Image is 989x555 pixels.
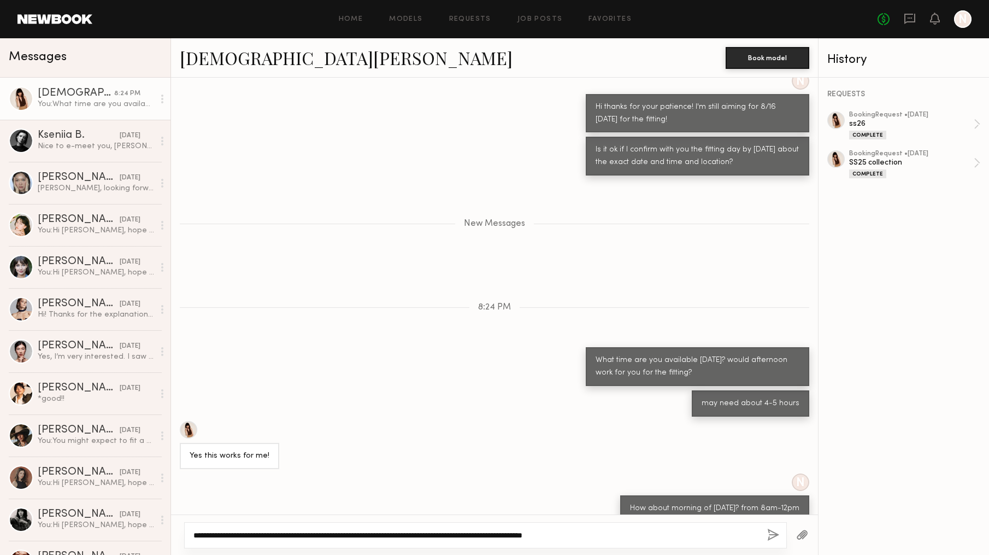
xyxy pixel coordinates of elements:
[38,214,120,225] div: [PERSON_NAME]
[38,425,120,436] div: [PERSON_NAME]
[120,173,140,183] div: [DATE]
[827,54,980,66] div: History
[38,478,154,488] div: You: Hi [PERSON_NAME], hope you're doing well. I'm a womenswear fashion designer currently workin...
[38,183,154,194] div: [PERSON_NAME], looking forward to another chance!
[38,352,154,362] div: Yes, I’m very interested. I saw your instagram and your work looks beautiful.
[180,46,513,69] a: [DEMOGRAPHIC_DATA][PERSON_NAME]
[596,101,799,126] div: Hi thanks for your patience! I'm still aiming for 8/16 [DATE] for the fitting!
[478,303,511,312] span: 8:24 PM
[38,520,154,530] div: You: Hi [PERSON_NAME], hope you're doing well. I'm a womenswear fashion designer currently workin...
[389,16,422,23] a: Models
[120,510,140,520] div: [DATE]
[114,89,140,99] div: 8:24 PM
[120,468,140,478] div: [DATE]
[596,354,799,379] div: What time are you available [DATE]? would afternoon work for you for the fitting?
[702,398,799,410] div: may need about 4-5 hours
[339,16,363,23] a: Home
[38,130,120,141] div: Kseniia B.
[849,119,974,129] div: ss26
[38,309,154,320] div: Hi! Thanks for the explanation — that really helps. I’m interested! I just moved to Downtown, so ...
[849,157,974,168] div: SS25 collection
[726,47,809,69] button: Book model
[120,383,140,394] div: [DATE]
[849,150,980,178] a: bookingRequest •[DATE]SS25 collectionComplete
[38,394,154,404] div: *good!!
[849,170,886,178] div: Complete
[726,52,809,62] a: Book model
[38,467,120,478] div: [PERSON_NAME]
[630,503,799,515] div: How about morning of [DATE]? from 8am-12pm
[120,257,140,267] div: [DATE]
[38,509,120,520] div: [PERSON_NAME]
[954,10,972,28] a: N
[38,341,120,352] div: [PERSON_NAME]
[849,131,886,139] div: Complete
[588,16,632,23] a: Favorites
[38,141,154,151] div: Nice to e-meet you, [PERSON_NAME]! I’m currently in [GEOGRAPHIC_DATA], but I go back to LA pretty...
[120,299,140,309] div: [DATE]
[38,256,120,267] div: [PERSON_NAME]
[596,144,799,169] div: Is it ok if I confirm with you the fitting day by [DATE] about the exact date and time and location?
[464,219,525,229] span: New Messages
[849,150,974,157] div: booking Request • [DATE]
[38,99,154,109] div: You: What time are you available [DATE]? would afternoon work for you for the fitting?
[9,51,67,63] span: Messages
[38,436,154,446] div: You: You might expect to fit a total of 12-14 pieces at each round of fitting, instead of 28. Bec...
[190,450,269,463] div: Yes this works for me!
[849,112,980,139] a: bookingRequest •[DATE]ss26Complete
[38,383,120,394] div: [PERSON_NAME]
[120,131,140,141] div: [DATE]
[449,16,491,23] a: Requests
[120,425,140,436] div: [DATE]
[827,91,980,98] div: REQUESTS
[38,88,114,99] div: [DEMOGRAPHIC_DATA][PERSON_NAME]
[38,225,154,236] div: You: Hi [PERSON_NAME], hope you're doing well. I'm a womenswear fashion designer currently workin...
[38,267,154,278] div: You: Hi [PERSON_NAME], hope you're doing well. I'm a womenswear fashion designer currently workin...
[517,16,563,23] a: Job Posts
[120,215,140,225] div: [DATE]
[38,172,120,183] div: [PERSON_NAME]
[38,299,120,309] div: [PERSON_NAME]
[849,112,974,119] div: booking Request • [DATE]
[120,341,140,352] div: [DATE]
